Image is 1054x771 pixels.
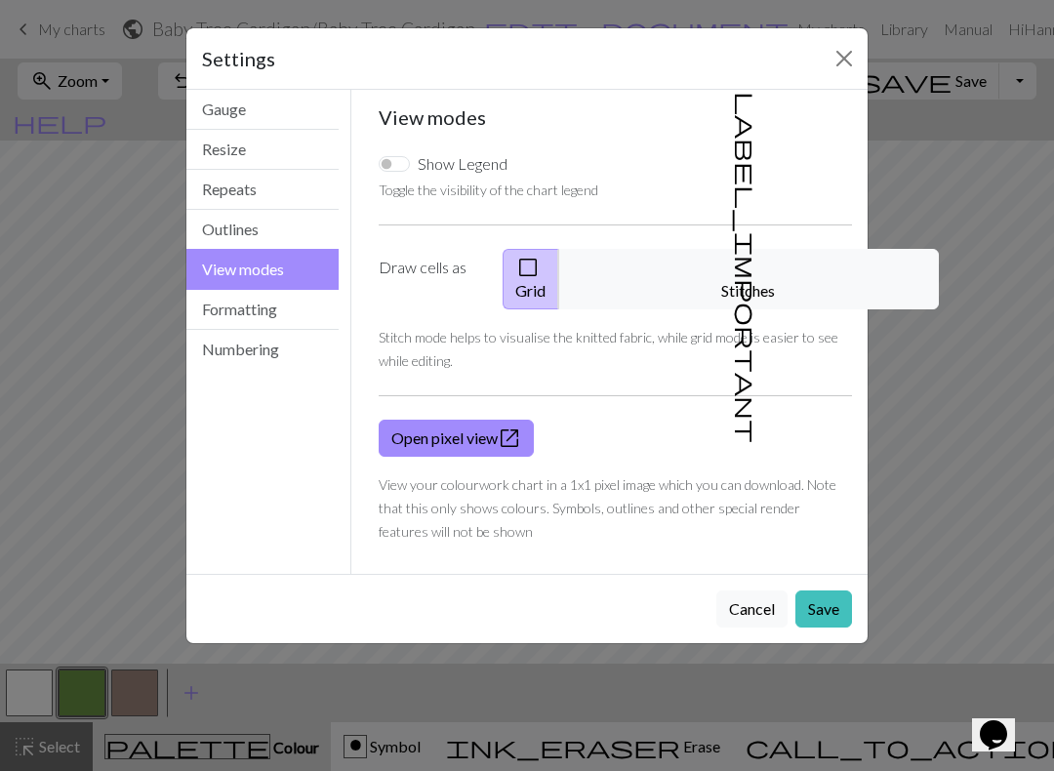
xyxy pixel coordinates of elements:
button: Outlines [186,210,339,250]
label: Show Legend [418,152,507,176]
button: Save [795,590,852,628]
button: Cancel [716,590,788,628]
button: Stitches [558,249,939,309]
button: View modes [186,249,339,290]
small: Stitch mode helps to visualise the knitted fabric, while grid mode is easier to see while editing. [379,329,838,369]
small: View your colourwork chart in a 1x1 pixel image which you can download. Note that this only shows... [379,476,836,540]
span: open_in_new [498,425,521,452]
a: Open pixel view [379,420,534,457]
button: Numbering [186,330,339,369]
span: check_box_outline_blank [516,254,540,281]
h5: Settings [202,44,275,73]
button: Formatting [186,290,339,330]
button: Grid [503,249,559,309]
label: Draw cells as [367,249,491,309]
button: Resize [186,130,339,170]
iframe: chat widget [972,693,1034,751]
button: Close [829,43,860,74]
button: Gauge [186,90,339,130]
h5: View modes [379,105,853,129]
span: label_important [733,92,760,443]
small: Toggle the visibility of the chart legend [379,182,598,198]
button: Repeats [186,170,339,210]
